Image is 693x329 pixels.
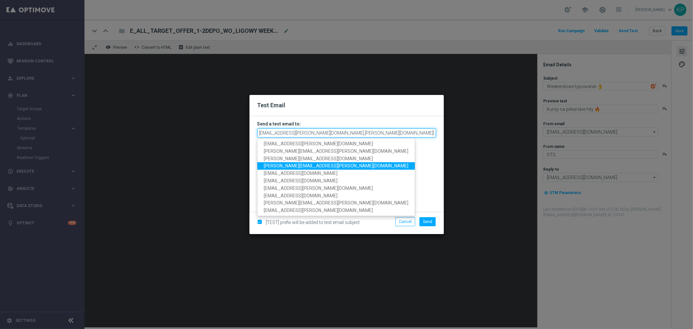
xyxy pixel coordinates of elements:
[264,171,338,176] span: [EMAIL_ADDRESS][DOMAIN_NAME]
[257,140,415,148] a: [EMAIL_ADDRESS][PERSON_NAME][DOMAIN_NAME]
[264,193,338,198] span: [EMAIL_ADDRESS][DOMAIN_NAME]
[264,149,408,154] span: [PERSON_NAME][EMAIL_ADDRESS][PERSON_NAME][DOMAIN_NAME]
[264,178,338,183] span: [EMAIL_ADDRESS][DOMAIN_NAME]
[257,177,415,185] a: [EMAIL_ADDRESS][DOMAIN_NAME]
[264,208,373,213] span: [EMAIL_ADDRESS][PERSON_NAME][DOMAIN_NAME]
[266,220,360,225] span: [TEST] prefix will be added to test email subject
[257,170,415,177] a: [EMAIL_ADDRESS][DOMAIN_NAME]
[257,207,415,214] a: [EMAIL_ADDRESS][PERSON_NAME][DOMAIN_NAME]
[257,185,415,192] a: [EMAIL_ADDRESS][PERSON_NAME][DOMAIN_NAME]
[257,148,415,155] a: [PERSON_NAME][EMAIL_ADDRESS][PERSON_NAME][DOMAIN_NAME]
[257,101,436,109] h2: Test Email
[257,192,415,199] a: [EMAIL_ADDRESS][DOMAIN_NAME]
[264,200,408,205] span: [PERSON_NAME][EMAIL_ADDRESS][PERSON_NAME][DOMAIN_NAME]
[264,186,373,191] span: [EMAIL_ADDRESS][PERSON_NAME][DOMAIN_NAME]
[419,217,436,226] button: Send
[423,219,432,224] span: Send
[257,155,415,162] a: [PERSON_NAME][EMAIL_ADDRESS][DOMAIN_NAME]
[264,156,373,161] span: [PERSON_NAME][EMAIL_ADDRESS][DOMAIN_NAME]
[264,163,408,168] span: [PERSON_NAME][EMAIL_ADDRESS][PERSON_NAME][DOMAIN_NAME]
[257,162,415,170] a: [PERSON_NAME][EMAIL_ADDRESS][PERSON_NAME][DOMAIN_NAME]
[264,141,373,146] span: [EMAIL_ADDRESS][PERSON_NAME][DOMAIN_NAME]
[257,121,436,127] h3: Send a test email to:
[395,217,415,226] button: Cancel
[257,199,415,207] a: [PERSON_NAME][EMAIL_ADDRESS][PERSON_NAME][DOMAIN_NAME]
